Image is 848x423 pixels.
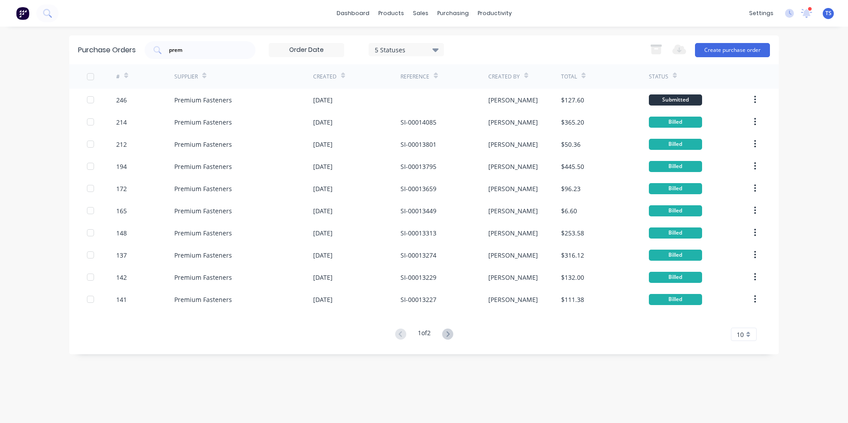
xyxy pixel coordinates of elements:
div: Billed [649,117,702,128]
div: [DATE] [313,228,333,238]
div: [PERSON_NAME] [488,228,538,238]
div: purchasing [433,7,473,20]
img: Factory [16,7,29,20]
div: 172 [116,184,127,193]
div: [PERSON_NAME] [488,162,538,171]
div: SI-00013801 [400,140,436,149]
div: Created [313,73,337,81]
div: [DATE] [313,273,333,282]
div: SI-00013795 [400,162,436,171]
div: sales [408,7,433,20]
div: 194 [116,162,127,171]
div: 141 [116,295,127,304]
div: $365.20 [561,117,584,127]
div: [PERSON_NAME] [488,184,538,193]
div: # [116,73,120,81]
div: $445.50 [561,162,584,171]
div: 165 [116,206,127,215]
div: Reference [400,73,429,81]
div: [PERSON_NAME] [488,117,538,127]
div: Premium Fasteners [174,140,232,149]
div: 5 Statuses [375,45,438,54]
div: $253.58 [561,228,584,238]
div: $316.12 [561,251,584,260]
div: productivity [473,7,516,20]
div: Billed [649,161,702,172]
span: 10 [737,330,744,339]
div: Premium Fasteners [174,95,232,105]
div: Created By [488,73,520,81]
div: Billed [649,205,702,216]
div: [PERSON_NAME] [488,273,538,282]
div: Premium Fasteners [174,162,232,171]
div: [DATE] [313,295,333,304]
div: $111.38 [561,295,584,304]
div: 1 of 2 [418,328,431,341]
div: Premium Fasteners [174,184,232,193]
div: Premium Fasteners [174,228,232,238]
div: Premium Fasteners [174,117,232,127]
div: Purchase Orders [78,45,136,55]
div: [DATE] [313,206,333,215]
div: Status [649,73,668,81]
input: Search purchase orders... [168,46,242,55]
div: [PERSON_NAME] [488,295,538,304]
div: Total [561,73,577,81]
div: settings [745,7,778,20]
div: [PERSON_NAME] [488,206,538,215]
div: [PERSON_NAME] [488,95,538,105]
div: [DATE] [313,162,333,171]
div: Billed [649,139,702,150]
input: Order Date [269,43,344,57]
div: 137 [116,251,127,260]
div: [PERSON_NAME] [488,251,538,260]
div: products [374,7,408,20]
div: Premium Fasteners [174,206,232,215]
div: Billed [649,227,702,239]
div: Premium Fasteners [174,251,232,260]
div: [DATE] [313,140,333,149]
span: TS [825,9,832,17]
div: SI-00013449 [400,206,436,215]
div: SI-00014085 [400,117,436,127]
div: $132.00 [561,273,584,282]
div: 246 [116,95,127,105]
a: dashboard [332,7,374,20]
div: 212 [116,140,127,149]
div: [DATE] [313,95,333,105]
div: 142 [116,273,127,282]
button: Create purchase order [695,43,770,57]
div: $127.60 [561,95,584,105]
div: Billed [649,294,702,305]
div: Premium Fasteners [174,295,232,304]
div: $96.23 [561,184,581,193]
div: $50.36 [561,140,581,149]
div: Premium Fasteners [174,273,232,282]
div: Billed [649,272,702,283]
div: Billed [649,250,702,261]
div: [DATE] [313,251,333,260]
div: Billed [649,183,702,194]
div: SI-00013229 [400,273,436,282]
div: [PERSON_NAME] [488,140,538,149]
div: 148 [116,228,127,238]
div: SI-00013227 [400,295,436,304]
div: Supplier [174,73,198,81]
div: [DATE] [313,184,333,193]
div: SI-00013313 [400,228,436,238]
div: SI-00013659 [400,184,436,193]
div: 214 [116,117,127,127]
div: SI-00013274 [400,251,436,260]
div: Submitted [649,94,702,106]
div: [DATE] [313,117,333,127]
div: $6.60 [561,206,577,215]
